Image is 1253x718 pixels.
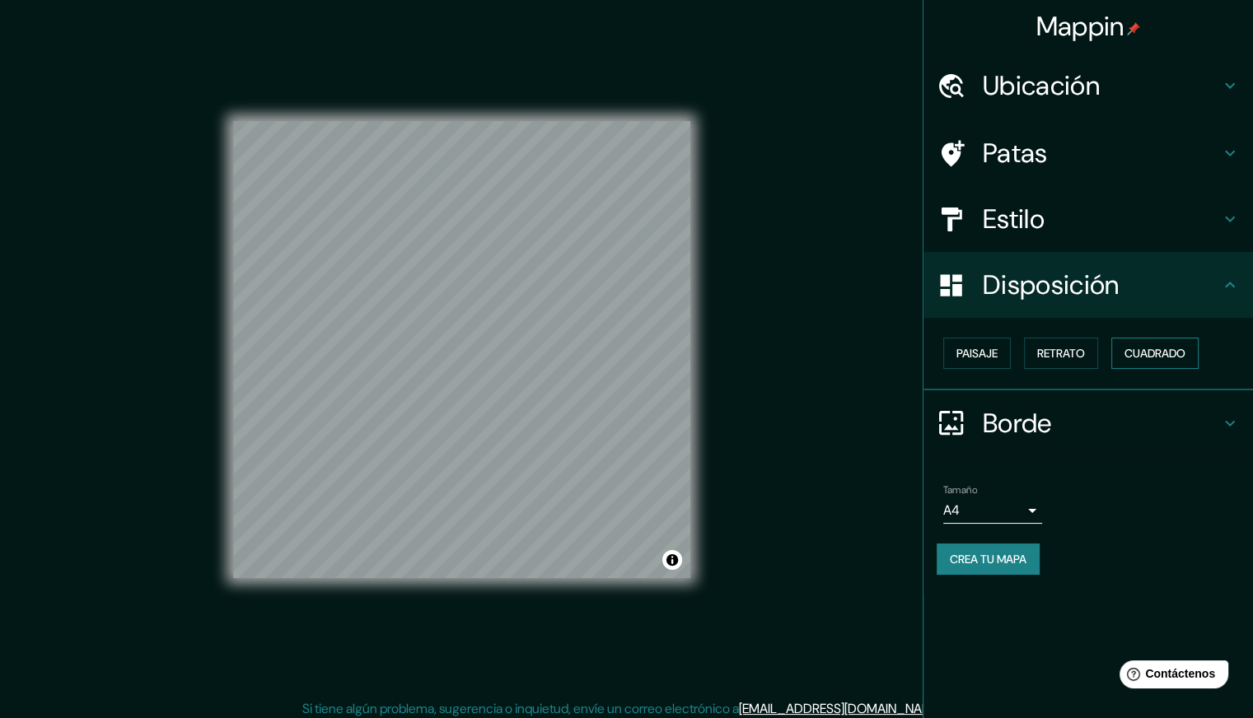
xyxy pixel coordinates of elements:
[943,501,960,519] font: A4
[923,252,1253,318] div: Disposición
[233,121,690,578] canvas: Mapa
[943,497,1042,524] div: A4
[950,552,1026,566] font: Crea tu mapa
[983,68,1100,103] font: Ubicación
[983,406,1052,441] font: Borde
[983,202,1045,236] font: Estilo
[956,346,998,361] font: Paisaje
[1024,338,1098,369] button: Retrato
[302,700,739,717] font: Si tiene algún problema, sugerencia o inquietud, envíe un correo electrónico a
[1127,22,1140,35] img: pin-icon.png
[983,268,1119,302] font: Disposición
[943,338,1011,369] button: Paisaje
[1036,9,1124,44] font: Mappin
[943,483,977,497] font: Tamaño
[923,120,1253,186] div: Patas
[1124,346,1185,361] font: Cuadrado
[739,700,942,717] a: [EMAIL_ADDRESS][DOMAIN_NAME]
[983,136,1048,170] font: Patas
[923,53,1253,119] div: Ubicación
[1106,654,1235,700] iframe: Lanzador de widgets de ayuda
[923,186,1253,252] div: Estilo
[662,550,682,570] button: Activar o desactivar atribución
[1111,338,1199,369] button: Cuadrado
[1037,346,1085,361] font: Retrato
[923,390,1253,456] div: Borde
[937,543,1040,575] button: Crea tu mapa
